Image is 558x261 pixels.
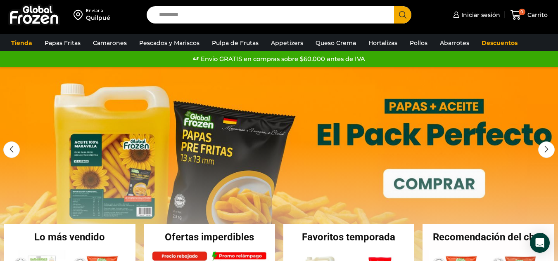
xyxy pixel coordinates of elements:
div: Quilpué [86,14,110,22]
div: Open Intercom Messenger [530,233,550,253]
div: Previous slide [3,141,20,158]
div: Enviar a [86,8,110,14]
div: Next slide [538,141,555,158]
a: Descuentos [477,35,522,51]
a: Pulpa de Frutas [208,35,263,51]
h2: Ofertas imperdibles [144,232,275,242]
a: Iniciar sesión [451,7,500,23]
a: 0 Carrito [508,5,550,25]
span: Carrito [525,11,548,19]
a: Tienda [7,35,36,51]
a: Camarones [89,35,131,51]
a: Papas Fritas [40,35,85,51]
a: Queso Crema [311,35,360,51]
a: Appetizers [267,35,307,51]
a: Hortalizas [364,35,401,51]
span: Iniciar sesión [459,11,500,19]
img: address-field-icon.svg [74,8,86,22]
button: Search button [394,6,411,24]
h2: Favoritos temporada [283,232,415,242]
span: 0 [519,9,525,15]
a: Abarrotes [436,35,473,51]
a: Pescados y Mariscos [135,35,204,51]
a: Pollos [406,35,432,51]
h2: Recomendación del chef [423,232,554,242]
h2: Lo más vendido [4,232,135,242]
